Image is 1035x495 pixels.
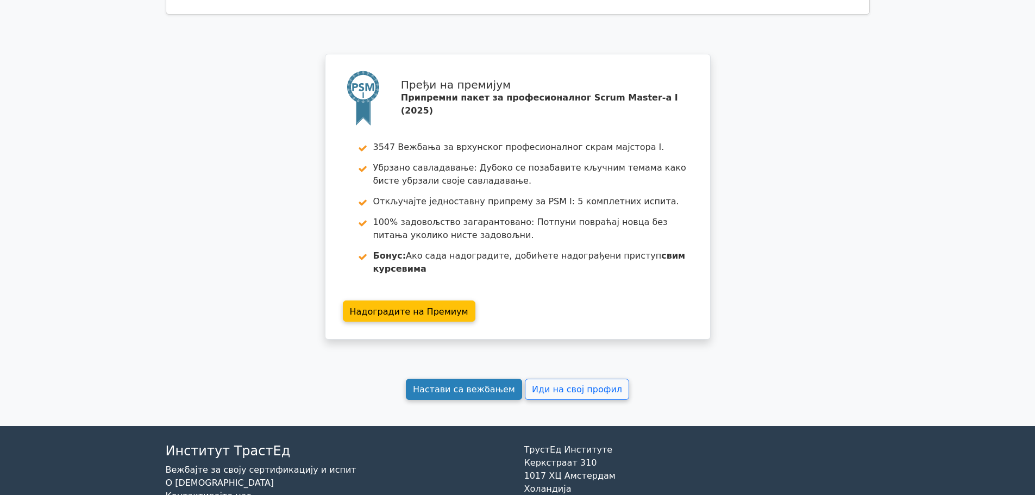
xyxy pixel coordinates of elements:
font: Иди на свој профил [532,384,622,394]
a: Иди на свој профил [525,379,629,400]
font: Настави са вежбањем [413,384,515,394]
a: Настави са вежбањем [406,379,522,400]
a: Надоградите на Премиум [343,300,475,322]
font: Холандија [524,484,572,494]
font: Институт ТрастЕд [166,443,291,459]
a: Вежбајте за своју сертификацију и испит [166,465,356,475]
font: Керкстраат 310 [524,458,597,468]
font: ТрустЕд Институте [524,444,613,455]
a: О [DEMOGRAPHIC_DATA] [166,478,274,488]
font: 1017 ХЦ Амстердам [524,471,616,481]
